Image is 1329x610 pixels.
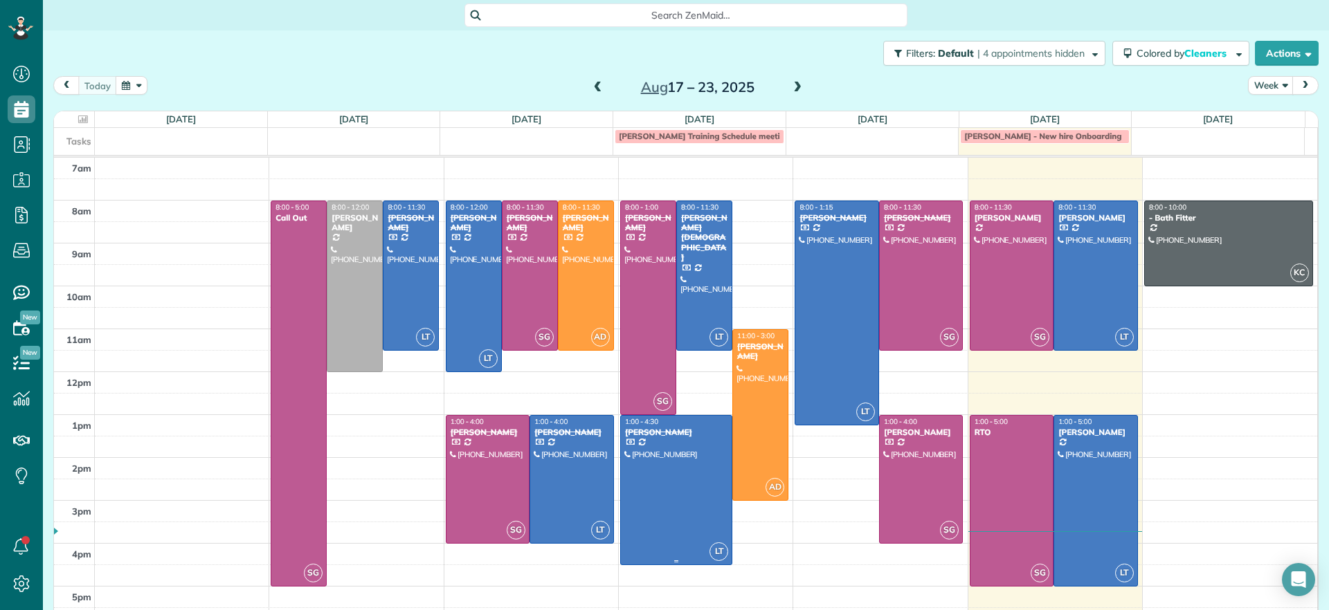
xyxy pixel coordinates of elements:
[736,342,784,362] div: [PERSON_NAME]
[1030,113,1060,124] a: [DATE]
[709,542,728,561] span: LT
[1203,113,1233,124] a: [DATE]
[1149,203,1186,212] span: 8:00 - 10:00
[709,328,728,346] span: LT
[1058,213,1134,223] div: [PERSON_NAME]
[535,328,554,346] span: SG
[977,47,1085,59] span: | 4 appointments hidden
[624,427,728,437] div: [PERSON_NAME]
[799,203,833,212] span: 8:00 - 1:15
[1148,213,1309,223] div: - Bath Fitter
[507,203,544,212] span: 8:00 - 11:30
[1255,41,1319,66] button: Actions
[1115,328,1134,346] span: LT
[304,564,323,582] span: SG
[78,76,117,95] button: today
[883,427,959,437] div: [PERSON_NAME]
[451,417,484,426] span: 1:00 - 4:00
[66,334,91,345] span: 11am
[883,41,1105,66] button: Filters: Default | 4 appointments hidden
[680,213,728,263] div: [PERSON_NAME][DEMOGRAPHIC_DATA]
[1031,564,1049,582] span: SG
[450,427,526,437] div: [PERSON_NAME]
[1058,203,1096,212] span: 8:00 - 11:30
[1282,563,1315,596] div: Open Intercom Messenger
[339,113,369,124] a: [DATE]
[1248,76,1294,95] button: Week
[506,213,554,233] div: [PERSON_NAME]
[884,417,917,426] span: 1:00 - 4:00
[451,203,488,212] span: 8:00 - 12:00
[685,113,714,124] a: [DATE]
[611,80,784,95] h2: 17 – 23, 2025
[512,113,541,124] a: [DATE]
[1058,417,1092,426] span: 1:00 - 5:00
[72,548,91,560] span: 4pm
[975,203,1012,212] span: 8:00 - 11:30
[974,213,1050,223] div: [PERSON_NAME]
[591,328,610,346] span: AD
[1112,41,1249,66] button: Colored byCleaners
[858,113,887,124] a: [DATE]
[72,163,91,174] span: 7am
[72,420,91,431] span: 1pm
[562,213,610,233] div: [PERSON_NAME]
[450,213,498,233] div: [PERSON_NAME]
[534,427,610,437] div: [PERSON_NAME]
[975,417,1008,426] span: 1:00 - 5:00
[974,427,1050,437] div: RTO
[66,291,91,302] span: 10am
[20,311,40,324] span: New
[641,78,668,95] span: Aug
[20,346,40,360] span: New
[275,213,323,223] div: Call Out
[563,203,600,212] span: 8:00 - 11:30
[883,213,959,223] div: [PERSON_NAME]
[1290,264,1309,282] span: KC
[938,47,975,59] span: Default
[72,506,91,517] span: 3pm
[534,417,568,426] span: 1:00 - 4:00
[1137,47,1231,59] span: Colored by
[53,76,80,95] button: prev
[331,213,379,233] div: [PERSON_NAME]
[856,403,875,421] span: LT
[1031,328,1049,346] span: SG
[1115,564,1134,582] span: LT
[625,417,658,426] span: 1:00 - 4:30
[619,131,793,141] span: [PERSON_NAME] Training Schedule meeting?
[876,41,1105,66] a: Filters: Default | 4 appointments hidden
[387,213,435,233] div: [PERSON_NAME]
[507,521,525,539] span: SG
[388,203,425,212] span: 8:00 - 11:30
[799,213,875,223] div: [PERSON_NAME]
[416,328,435,346] span: LT
[1058,427,1134,437] div: [PERSON_NAME]
[72,591,91,602] span: 5pm
[625,203,658,212] span: 8:00 - 1:00
[66,377,91,388] span: 12pm
[1292,76,1319,95] button: next
[884,203,921,212] span: 8:00 - 11:30
[737,331,775,340] span: 11:00 - 3:00
[624,213,672,233] div: [PERSON_NAME]
[653,392,672,411] span: SG
[1184,47,1229,59] span: Cleaners
[906,47,935,59] span: Filters:
[964,131,1121,141] span: [PERSON_NAME] - New hire Onboarding
[681,203,718,212] span: 8:00 - 11:30
[940,521,959,539] span: SG
[275,203,309,212] span: 8:00 - 5:00
[72,463,91,474] span: 2pm
[940,328,959,346] span: SG
[591,521,610,539] span: LT
[479,349,498,368] span: LT
[72,205,91,216] span: 8am
[72,248,91,259] span: 9am
[766,478,784,497] span: AD
[332,203,369,212] span: 8:00 - 12:00
[166,113,196,124] a: [DATE]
